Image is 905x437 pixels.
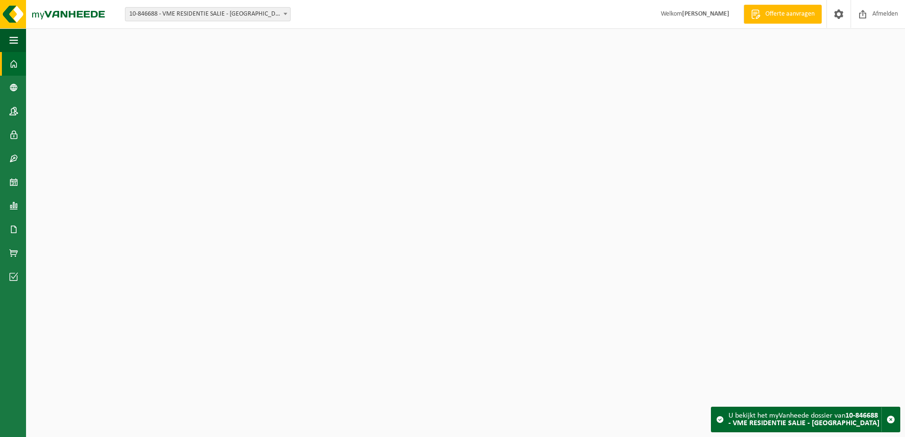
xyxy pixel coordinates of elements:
[5,416,158,437] iframe: chat widget
[744,5,822,24] a: Offerte aanvragen
[682,10,729,17] strong: [PERSON_NAME]
[125,7,291,21] span: 10-846688 - VME RESIDENTIE SALIE - KUURNE
[763,9,817,19] span: Offerte aanvragen
[728,407,881,432] div: U bekijkt het myVanheede dossier van
[728,412,879,427] strong: 10-846688 - VME RESIDENTIE SALIE - [GEOGRAPHIC_DATA]
[125,8,290,21] span: 10-846688 - VME RESIDENTIE SALIE - KUURNE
